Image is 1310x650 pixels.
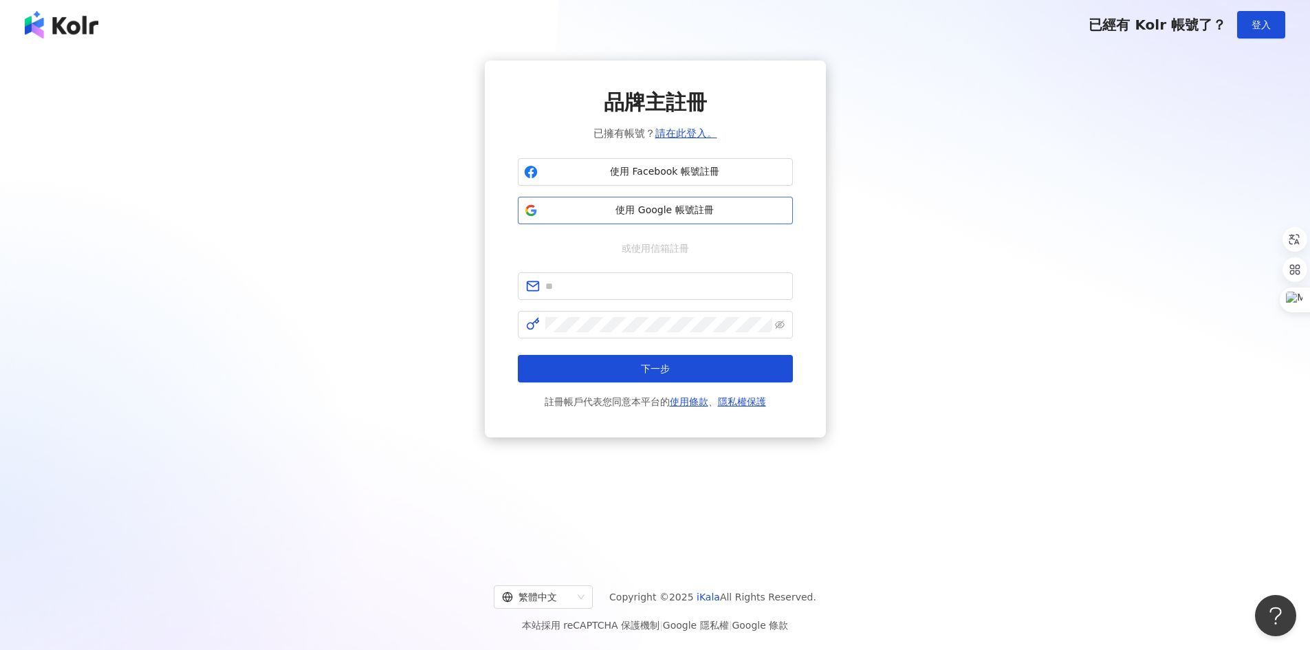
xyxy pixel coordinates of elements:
[775,320,785,329] span: eye-invisible
[518,158,793,186] button: 使用 Facebook 帳號註冊
[1255,595,1296,636] iframe: Help Scout Beacon - Open
[732,620,788,631] a: Google 條款
[25,11,98,39] img: logo
[659,620,663,631] span: |
[593,125,717,142] span: 已擁有帳號？
[655,127,717,140] a: 請在此登入。
[518,355,793,382] button: 下一步
[545,393,766,410] span: 註冊帳戶代表您同意本平台的 、
[543,165,787,179] span: 使用 Facebook 帳號註冊
[522,617,788,633] span: 本站採用 reCAPTCHA 保護機制
[1089,17,1226,33] span: 已經有 Kolr 帳號了？
[1252,19,1271,30] span: 登入
[612,241,699,256] span: 或使用信箱註冊
[1237,11,1285,39] button: 登入
[729,620,732,631] span: |
[641,363,670,374] span: 下一步
[697,592,720,603] a: iKala
[670,396,708,407] a: 使用條款
[543,204,787,217] span: 使用 Google 帳號註冊
[604,88,707,117] span: 品牌主註冊
[518,197,793,224] button: 使用 Google 帳號註冊
[663,620,729,631] a: Google 隱私權
[718,396,766,407] a: 隱私權保護
[502,586,572,608] div: 繁體中文
[609,589,816,605] span: Copyright © 2025 All Rights Reserved.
